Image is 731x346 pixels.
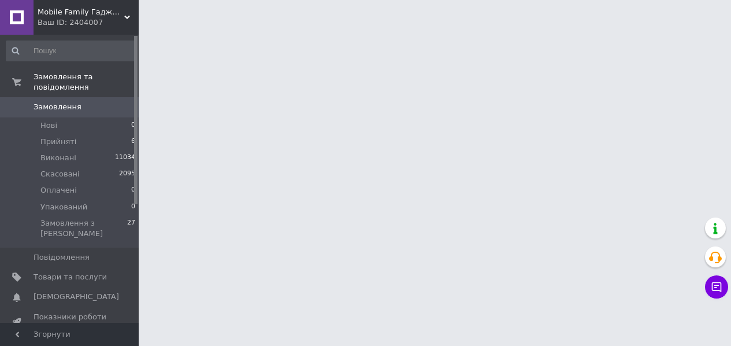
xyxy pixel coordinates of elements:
[705,275,728,299] button: Чат з покупцем
[6,41,136,61] input: Пошук
[131,185,135,196] span: 0
[131,137,135,147] span: 6
[40,153,76,163] span: Виконані
[40,120,57,131] span: Нові
[40,185,77,196] span: Оплачені
[127,218,135,239] span: 27
[131,120,135,131] span: 0
[34,252,90,263] span: Повідомлення
[40,218,127,239] span: Замовлення з [PERSON_NAME]
[131,202,135,212] span: 0
[119,169,135,179] span: 2095
[40,169,80,179] span: Скасовані
[38,7,124,17] span: Mobile Family Гаджети живуть з нами
[34,292,119,302] span: [DEMOGRAPHIC_DATA]
[34,312,107,333] span: Показники роботи компанії
[34,72,139,93] span: Замовлення та повідомлення
[115,153,135,163] span: 11034
[34,102,81,112] span: Замовлення
[40,137,76,147] span: Прийняті
[40,202,87,212] span: Упакований
[38,17,139,28] div: Ваш ID: 2404007
[34,272,107,282] span: Товари та послуги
